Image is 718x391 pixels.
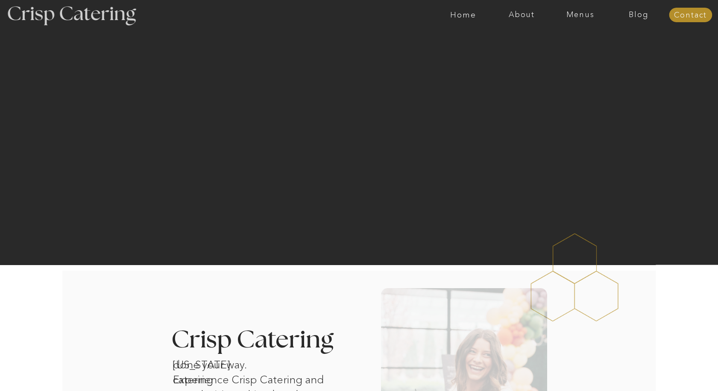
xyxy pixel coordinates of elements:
[434,11,492,19] a: Home
[492,11,551,19] a: About
[610,11,668,19] a: Blog
[669,11,712,20] a: Contact
[173,357,261,368] h1: [US_STATE] catering
[551,11,610,19] a: Menus
[171,328,355,353] h3: Crisp Catering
